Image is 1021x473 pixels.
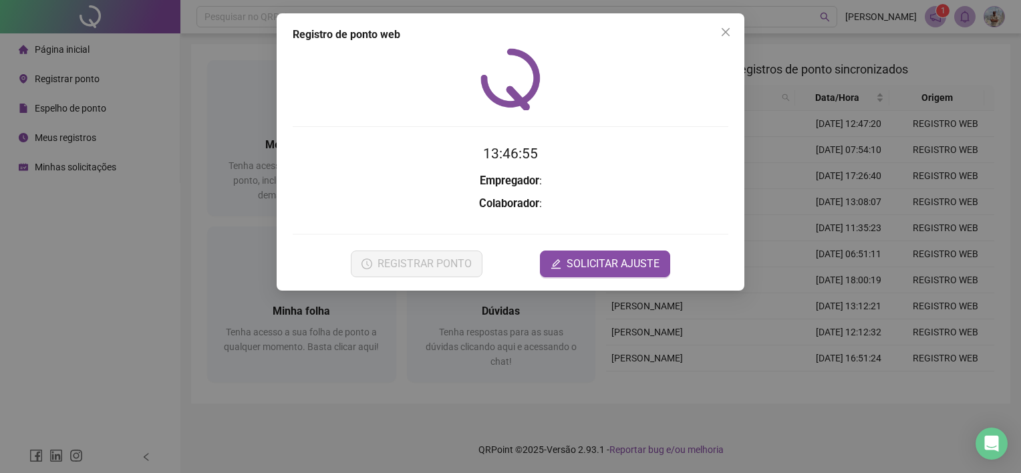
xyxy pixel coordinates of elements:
strong: Colaborador [479,197,539,210]
time: 13:46:55 [483,146,538,162]
div: Registro de ponto web [293,27,728,43]
span: SOLICITAR AJUSTE [567,256,660,272]
button: REGISTRAR PONTO [351,251,482,277]
h3: : [293,172,728,190]
span: close [720,27,731,37]
h3: : [293,195,728,212]
span: edit [551,259,561,269]
img: QRPoint [480,48,541,110]
button: editSOLICITAR AJUSTE [540,251,670,277]
strong: Empregador [480,174,539,187]
div: Open Intercom Messenger [976,428,1008,460]
button: Close [715,21,736,43]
